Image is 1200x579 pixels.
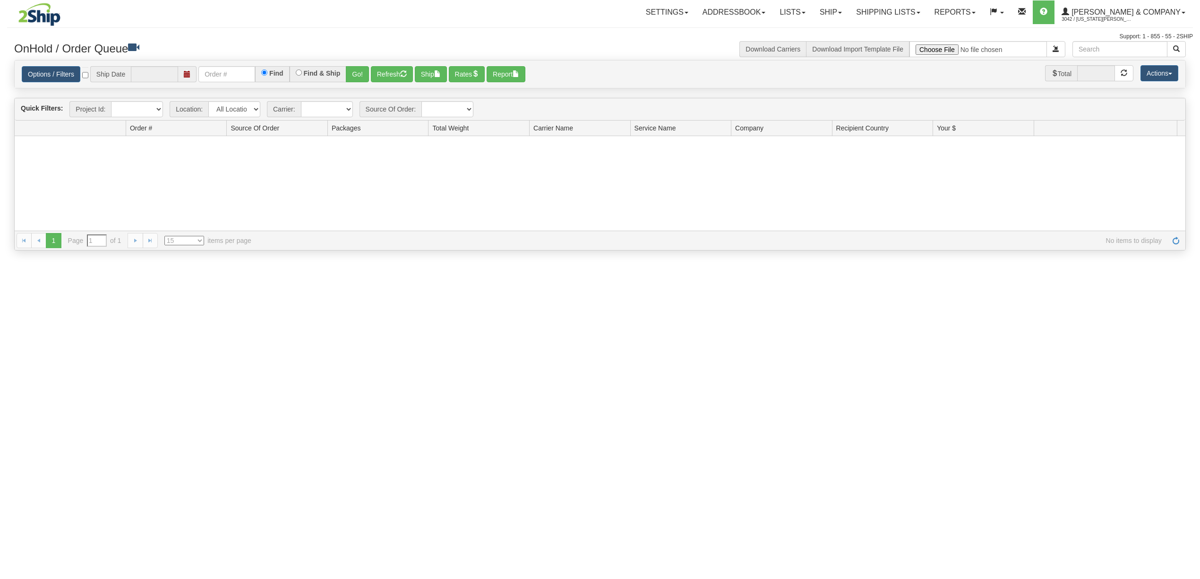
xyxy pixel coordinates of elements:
[1072,41,1167,57] input: Search
[7,2,72,26] img: logo3042.jpg
[269,70,283,77] label: Find
[332,123,360,133] span: Packages
[90,66,131,82] span: Ship Date
[267,101,301,117] span: Carrier:
[69,101,111,117] span: Project Id:
[346,66,369,82] button: Go!
[360,101,422,117] span: Source Of Order:
[164,236,251,245] span: items per page
[1045,65,1078,81] span: Total
[14,41,593,55] h3: OnHold / Order Queue
[533,123,573,133] span: Carrier Name
[836,123,889,133] span: Recipient Country
[415,66,447,82] button: Ship
[231,123,279,133] span: Source Of Order
[1167,41,1186,57] button: Search
[1168,233,1183,248] a: Refresh
[7,33,1193,41] div: Support: 1 - 855 - 55 - 2SHIP
[849,0,927,24] a: Shipping lists
[198,66,255,82] input: Order #
[746,45,800,53] a: Download Carriers
[695,0,773,24] a: Addressbook
[735,123,763,133] span: Company
[304,70,341,77] label: Find & Ship
[639,0,695,24] a: Settings
[487,66,525,82] button: Report
[265,236,1162,245] span: No items to display
[927,0,983,24] a: Reports
[1069,8,1181,16] span: [PERSON_NAME] & Company
[432,123,469,133] span: Total Weight
[170,101,208,117] span: Location:
[937,123,956,133] span: Your $
[15,98,1185,121] div: grid toolbar
[812,45,903,53] a: Download Import Template File
[1140,65,1178,81] button: Actions
[772,0,812,24] a: Lists
[1054,0,1192,24] a: [PERSON_NAME] & Company 3042 / [US_STATE][PERSON_NAME]
[68,234,121,247] span: Page of 1
[371,66,413,82] button: Refresh
[1062,15,1132,24] span: 3042 / [US_STATE][PERSON_NAME]
[21,104,63,113] label: Quick Filters:
[130,123,152,133] span: Order #
[46,233,61,248] span: 1
[634,123,676,133] span: Service Name
[449,66,485,82] button: Rates
[22,66,80,82] a: Options / Filters
[813,0,849,24] a: Ship
[909,41,1047,57] input: Import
